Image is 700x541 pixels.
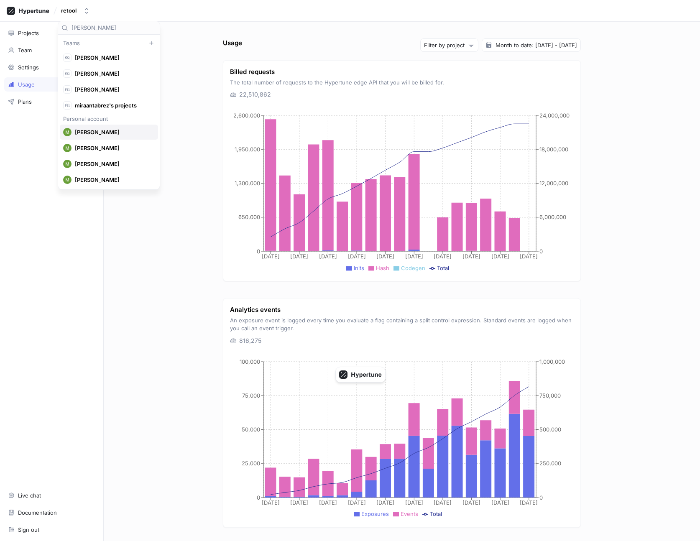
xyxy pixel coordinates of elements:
span: Month to date: [DATE] - [DATE] [496,41,577,49]
span: Total [437,265,449,271]
tspan: [DATE] [290,499,308,506]
tspan: 18,000,000 [539,146,568,153]
span: Events [401,510,418,517]
tspan: 25,000 [242,460,260,467]
span: Codegen [401,265,425,271]
p: 816,275 [239,336,261,345]
span: [PERSON_NAME] [75,129,151,136]
tspan: 1,950,000 [235,146,260,153]
img: User [63,160,72,168]
img: User [63,128,72,136]
tspan: 0 [257,248,260,255]
tspan: [DATE] [319,499,337,506]
a: Usage [4,77,99,92]
tspan: [DATE] [434,499,452,506]
tspan: [DATE] [376,253,394,260]
tspan: 0 [539,248,543,255]
div: Usage [18,81,35,88]
div: Live chat [18,492,41,499]
tspan: 0 [539,494,543,500]
span: [PERSON_NAME] [75,161,151,168]
tspan: [DATE] [348,253,366,260]
span: [PERSON_NAME] [75,54,151,61]
a: Team [4,43,99,57]
p: The total number of requests to the Hypertune edge API that you will be billed for. [230,79,574,87]
tspan: [DATE] [462,499,480,506]
a: Documentation [4,505,99,520]
tspan: [DATE] [262,253,280,260]
div: retool [61,7,77,14]
tspan: 1,000,000 [539,358,565,365]
div: Personal account [60,116,158,121]
div: Filter by project [424,42,465,49]
p: Billed requests [230,67,574,77]
tspan: [DATE] [262,499,280,506]
span: Exposures [361,510,389,517]
tspan: [DATE] [290,253,308,260]
p: Usage [223,38,242,52]
tspan: 650,000 [238,214,260,220]
p: An exposure event is logged every time you evaluate a flag containing a split control expression.... [230,316,574,333]
span: Inits [354,265,364,271]
tspan: 0 [257,494,260,500]
div: Settings [18,64,39,71]
span: [PERSON_NAME] [75,86,151,93]
div: Projects [18,30,39,36]
tspan: 24,000,000 [539,112,570,119]
p: 22,510,862 [239,90,271,99]
span: [PERSON_NAME] [75,176,151,184]
img: User [63,144,72,152]
input: Search... [72,24,156,32]
tspan: 75,000 [242,392,260,398]
tspan: [DATE] [520,253,538,260]
span: [PERSON_NAME] [75,145,151,152]
img: User [63,176,72,184]
tspan: [DATE] [491,499,509,506]
a: Projects [4,26,99,40]
div: Documentation [18,509,57,516]
button: Filter by project [420,38,478,52]
tspan: 100,000 [240,358,260,365]
div: Sign out [18,526,39,533]
div: Team [18,47,32,54]
tspan: [DATE] [319,253,337,260]
tspan: [DATE] [405,253,423,260]
tspan: [DATE] [491,253,509,260]
tspan: [DATE] [376,499,394,506]
tspan: 750,000 [539,392,561,398]
a: Plans [4,94,99,109]
tspan: 50,000 [242,426,260,433]
a: Settings [4,60,99,74]
tspan: 12,000,000 [539,180,568,186]
tspan: [DATE] [405,499,423,506]
tspan: [DATE] [520,499,538,506]
div: Plans [18,98,32,105]
tspan: [DATE] [434,253,452,260]
tspan: 250,000 [539,460,561,467]
tspan: 500,000 [539,426,561,433]
p: Analytics events [230,305,574,315]
tspan: [DATE] [462,253,480,260]
tspan: 2,600,000 [233,112,260,119]
span: Total [430,510,442,517]
button: retool [58,4,93,18]
span: [PERSON_NAME] [75,70,151,77]
tspan: 1,300,000 [235,180,260,186]
span: miraantabrez's projects [75,102,151,109]
tspan: 6,000,000 [539,214,566,220]
div: Teams [60,40,158,46]
span: Hash [376,265,389,271]
tspan: [DATE] [348,499,366,506]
